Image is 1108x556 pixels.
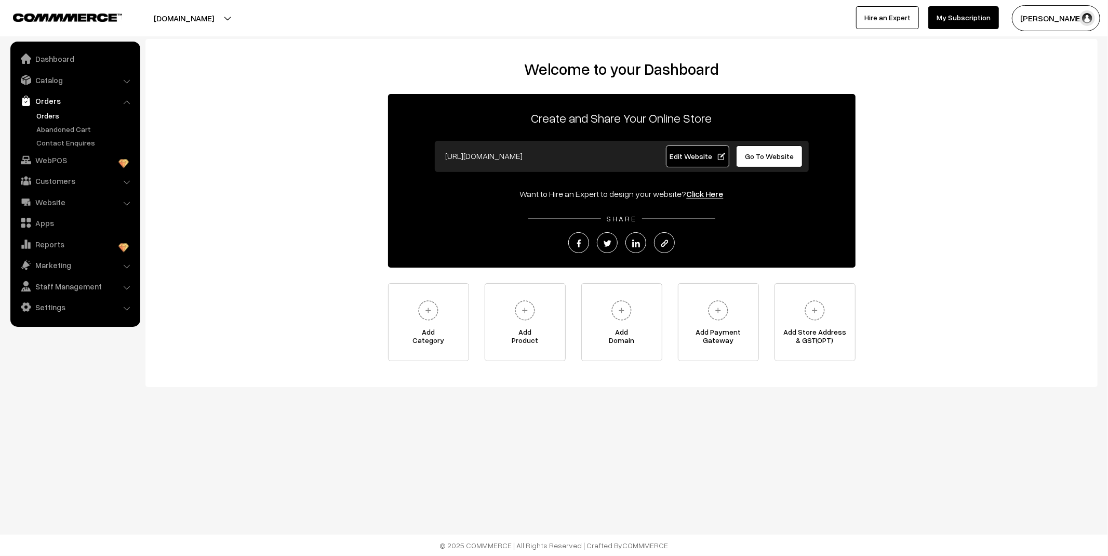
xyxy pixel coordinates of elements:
[775,328,855,349] span: Add Store Address & GST(OPT)
[607,296,636,325] img: plus.svg
[13,49,137,68] a: Dashboard
[678,328,758,349] span: Add Payment Gateway
[13,151,137,169] a: WebPOS
[13,10,104,23] a: COMMMERCE
[511,296,539,325] img: plus.svg
[775,283,856,361] a: Add Store Address& GST(OPT)
[666,145,729,167] a: Edit Website
[745,152,794,161] span: Go To Website
[601,214,642,223] span: SHARE
[13,193,137,211] a: Website
[13,277,137,296] a: Staff Management
[928,6,999,29] a: My Subscription
[1012,5,1100,31] button: [PERSON_NAME]
[389,328,469,349] span: Add Category
[687,189,724,199] a: Click Here
[117,5,250,31] button: [DOMAIN_NAME]
[388,109,856,127] p: Create and Share Your Online Store
[13,214,137,232] a: Apps
[156,60,1087,78] h2: Welcome to your Dashboard
[704,296,732,325] img: plus.svg
[582,328,662,349] span: Add Domain
[800,296,829,325] img: plus.svg
[736,145,803,167] a: Go To Website
[856,6,919,29] a: Hire an Expert
[388,188,856,200] div: Want to Hire an Expert to design your website?
[485,328,565,349] span: Add Product
[485,283,566,361] a: AddProduct
[13,91,137,110] a: Orders
[13,298,137,316] a: Settings
[1079,10,1095,26] img: user
[34,137,137,148] a: Contact Enquires
[388,283,469,361] a: AddCategory
[670,152,725,161] span: Edit Website
[623,541,669,550] a: COMMMERCE
[13,256,137,274] a: Marketing
[581,283,662,361] a: AddDomain
[34,124,137,135] a: Abandoned Cart
[13,171,137,190] a: Customers
[13,235,137,254] a: Reports
[414,296,443,325] img: plus.svg
[34,110,137,121] a: Orders
[13,14,122,21] img: COMMMERCE
[678,283,759,361] a: Add PaymentGateway
[13,71,137,89] a: Catalog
